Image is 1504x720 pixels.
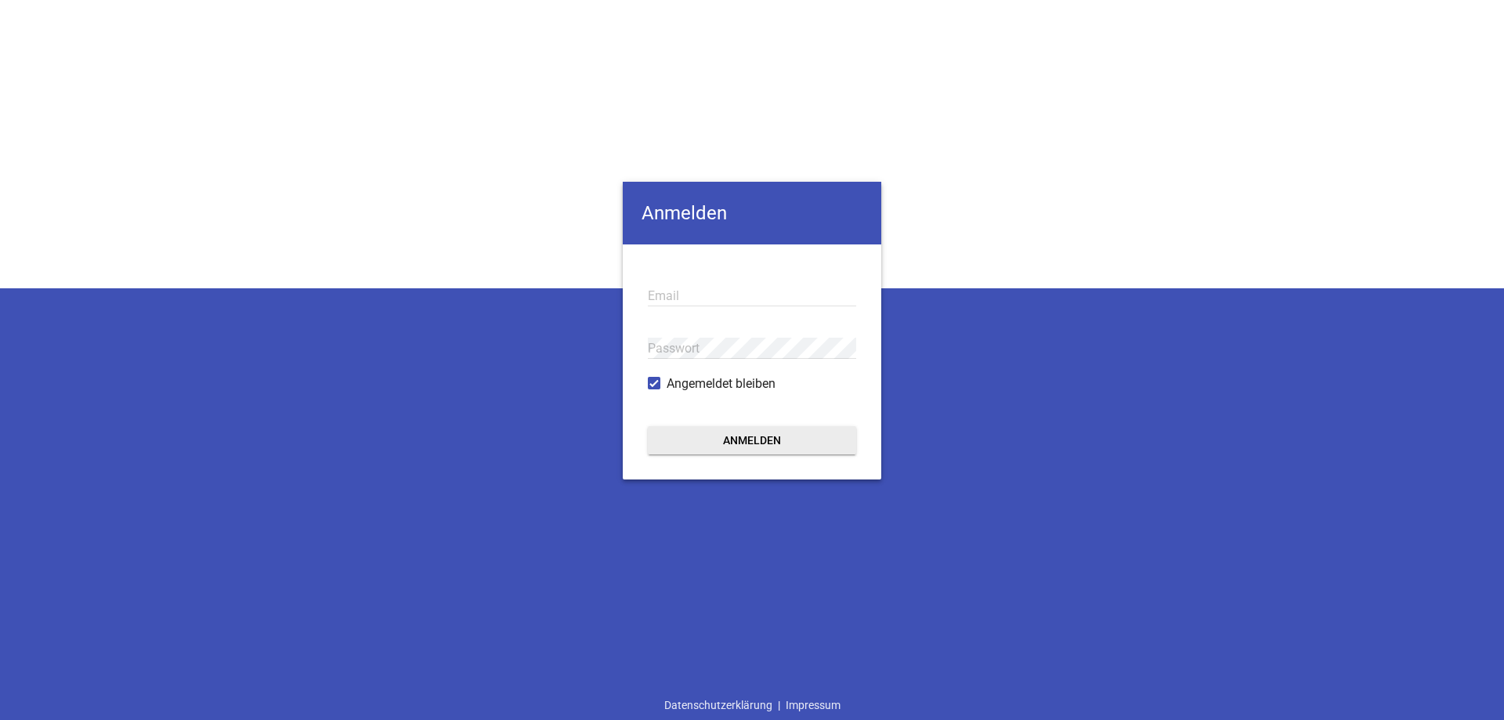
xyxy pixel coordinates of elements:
button: Anmelden [648,426,856,454]
div: | [659,690,846,720]
span: Angemeldet bleiben [667,374,775,393]
a: Impressum [780,690,846,720]
h4: Anmelden [623,182,881,244]
a: Datenschutzerklärung [659,690,778,720]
